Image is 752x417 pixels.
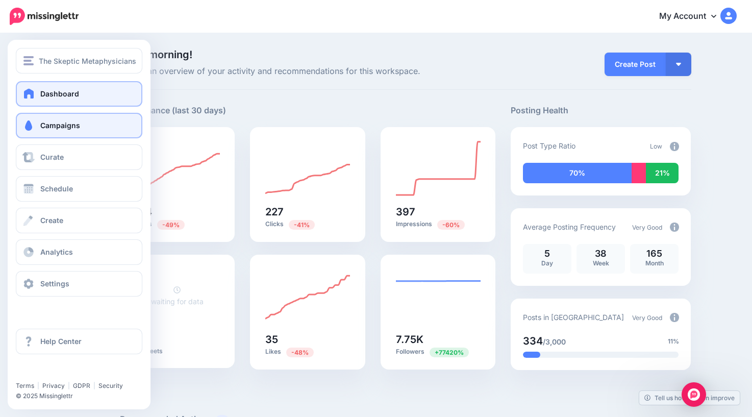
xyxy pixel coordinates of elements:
[668,336,679,347] span: 11%
[523,352,540,358] div: 11% of your posts in the last 30 days have been from Drip Campaigns
[151,285,204,306] a: waiting for data
[73,382,90,389] a: GDPR
[16,144,142,170] a: Curate
[40,337,82,346] span: Help Center
[120,65,496,78] span: Here's an overview of your activity and recommendations for this workspace.
[40,89,79,98] span: Dashboard
[120,104,226,117] h5: Performance (last 30 days)
[98,382,123,389] a: Security
[135,347,220,355] p: Retweets
[23,56,34,65] img: menu.png
[40,279,69,288] span: Settings
[437,220,465,230] span: Previous period: 988
[286,348,314,357] span: Previous period: 67
[670,223,679,232] img: info-circle-grey.png
[676,63,681,66] img: arrow-down-white.png
[40,153,64,161] span: Curate
[265,219,350,229] p: Clicks
[16,271,142,297] a: Settings
[396,347,481,357] p: Followers
[605,53,666,76] a: Create Post
[523,335,543,347] span: 334
[670,142,679,151] img: info-circle-grey.png
[40,121,80,130] span: Campaigns
[670,313,679,322] img: info-circle-grey.png
[37,382,39,389] span: |
[265,347,350,357] p: Likes
[645,259,664,267] span: Month
[632,224,662,231] span: Very Good
[135,219,220,229] p: Posts
[528,249,566,258] p: 5
[40,184,73,193] span: Schedule
[40,248,73,256] span: Analytics
[16,329,142,354] a: Help Center
[511,104,691,117] h5: Posting Health
[593,259,609,267] span: Week
[632,163,646,183] div: 9% of your posts in the last 30 days have been from Curated content
[16,239,142,265] a: Analytics
[40,216,63,225] span: Create
[93,382,95,389] span: |
[523,311,624,323] p: Posts in [GEOGRAPHIC_DATA]
[396,334,481,345] h5: 7.75K
[265,334,350,345] h5: 35
[16,391,150,401] li: © 2025 Missinglettr
[639,391,740,405] a: Tell us how we can improve
[543,337,566,346] span: /3,000
[523,140,575,152] p: Post Type Ratio
[541,259,553,267] span: Day
[39,55,136,67] span: The Skeptic Metaphysicians
[16,176,142,202] a: Schedule
[682,382,706,407] div: Open Intercom Messenger
[396,207,481,217] h5: 397
[650,142,662,150] span: Low
[523,221,616,233] p: Average Posting Frequency
[289,220,315,230] span: Previous period: 388
[635,249,673,258] p: 165
[135,334,220,345] h5: 0
[265,207,350,217] h5: 227
[582,249,620,258] p: 38
[16,367,95,377] iframe: Twitter Follow Button
[16,81,142,107] a: Dashboard
[649,4,737,29] a: My Account
[10,8,79,25] img: Missinglettr
[632,314,662,322] span: Very Good
[68,382,70,389] span: |
[16,382,34,389] a: Terms
[646,163,679,183] div: 21% of your posts in the last 30 days were manually created (i.e. were not from Drip Campaigns or...
[16,48,142,73] button: The Skeptic Metaphysicians
[16,208,142,233] a: Create
[135,207,220,217] h5: 154
[430,348,469,357] span: Previous period: 10
[396,219,481,229] p: Impressions
[120,48,192,61] span: Good morning!
[523,163,632,183] div: 70% of your posts in the last 30 days have been from Drip Campaigns
[157,220,185,230] span: Previous period: 301
[16,113,142,138] a: Campaigns
[42,382,65,389] a: Privacy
